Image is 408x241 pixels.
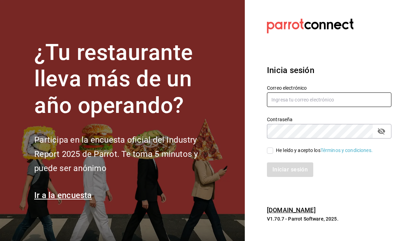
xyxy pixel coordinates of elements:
[267,85,391,90] label: Correo electrónico
[267,64,391,77] h3: Inicia sesión
[34,190,92,200] a: Ir a la encuesta
[267,215,391,222] p: V1.70.7 - Parrot Software, 2025.
[267,206,316,214] a: [DOMAIN_NAME]
[267,92,391,107] input: Ingresa tu correo electrónico
[34,39,221,119] h1: ¿Tu restaurante lleva más de un año operando?
[276,147,373,154] div: He leído y acepto los
[321,148,373,153] a: Términos y condiciones.
[375,125,387,137] button: passwordField
[267,117,391,122] label: Contraseña
[34,133,221,175] h2: Participa en la encuesta oficial del Industry Report 2025 de Parrot. Te toma 5 minutos y puede se...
